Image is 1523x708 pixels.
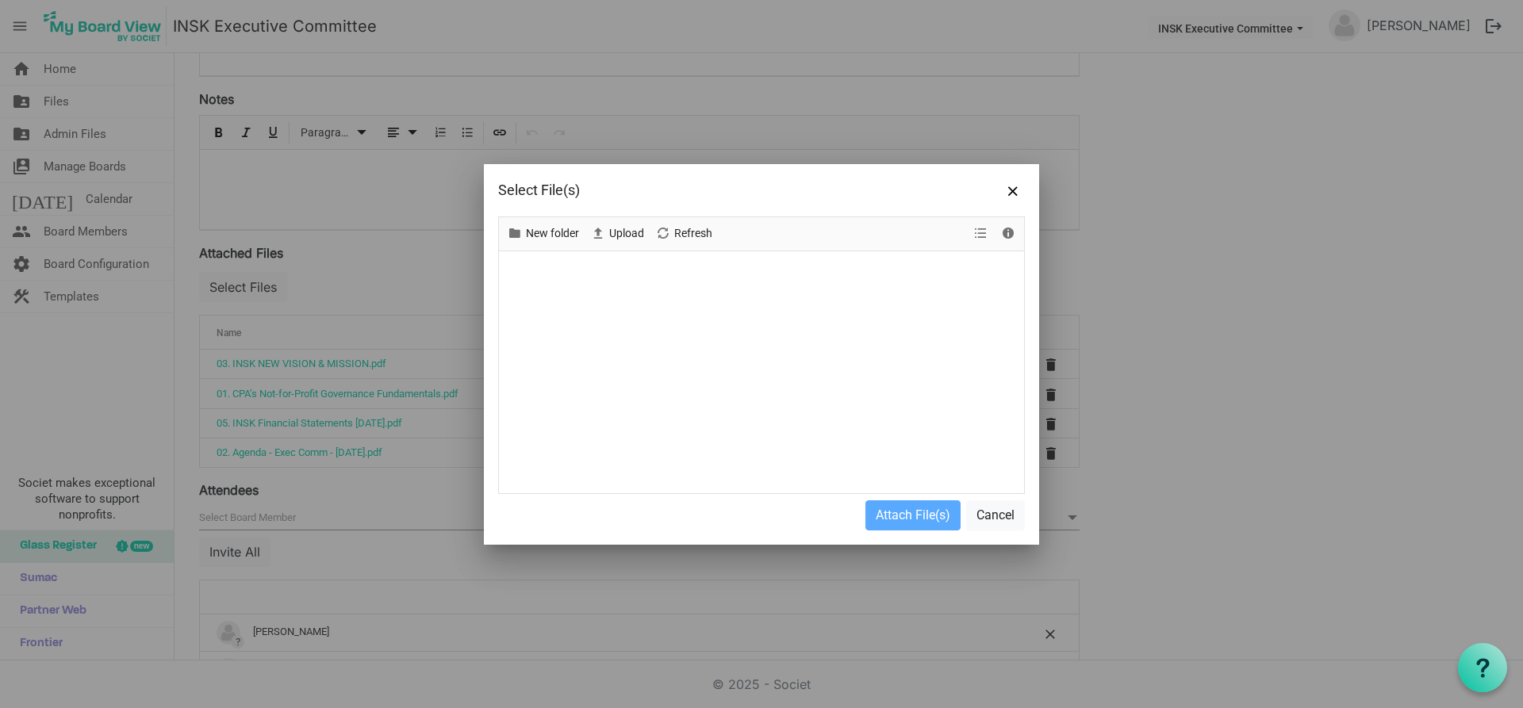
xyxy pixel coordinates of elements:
div: Details [995,217,1022,251]
span: Upload [608,224,646,243]
div: Select File(s) [498,178,919,202]
button: Upload [588,224,647,243]
button: Attach File(s) [865,500,961,530]
div: New folder [501,217,585,251]
button: New folder [504,224,582,243]
div: Upload [585,217,650,251]
button: Refresh [653,224,715,243]
button: Close [1001,178,1025,202]
span: New folder [524,224,581,243]
div: View [968,217,995,251]
button: View dropdownbutton [971,224,990,243]
span: Refresh [673,224,714,243]
button: Details [998,224,1019,243]
button: Cancel [966,500,1025,530]
div: Refresh [650,217,718,251]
